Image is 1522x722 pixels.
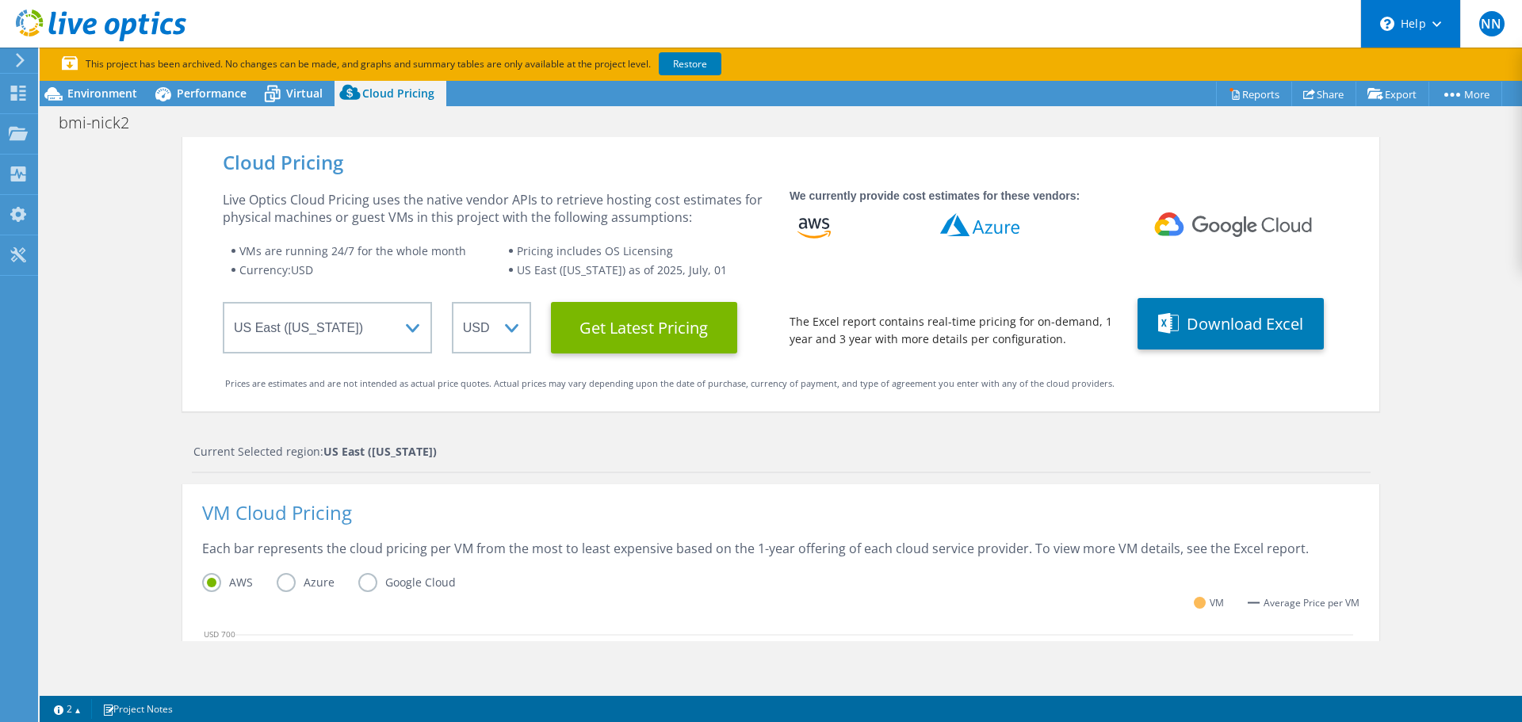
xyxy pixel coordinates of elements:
[239,243,466,258] span: VMs are running 24/7 for the whole month
[52,114,154,132] h1: bmi-nick2
[204,628,235,639] text: USD 700
[362,86,434,101] span: Cloud Pricing
[286,86,323,101] span: Virtual
[1479,11,1505,36] span: NN
[62,55,839,73] p: This project has been archived. No changes can be made, and graphs and summary tables are only av...
[177,86,247,101] span: Performance
[202,540,1359,573] div: Each bar represents the cloud pricing per VM from the most to least expensive based on the 1-year...
[91,699,184,719] a: Project Notes
[1216,82,1292,106] a: Reports
[517,243,673,258] span: Pricing includes OS Licensing
[202,573,277,592] label: AWS
[1264,594,1359,612] span: Average Price per VM
[1380,17,1394,31] svg: \n
[358,573,480,592] label: Google Cloud
[659,52,721,75] a: Restore
[790,189,1080,202] strong: We currently provide cost estimates for these vendors:
[67,86,137,101] span: Environment
[223,154,1339,171] div: Cloud Pricing
[551,302,737,353] button: Get Latest Pricing
[193,443,1371,460] div: Current Selected region:
[1428,82,1502,106] a: More
[790,313,1118,348] div: The Excel report contains real-time pricing for on-demand, 1 year and 3 year with more details pe...
[239,262,313,277] span: Currency: USD
[43,699,92,719] a: 2
[225,375,1337,392] div: Prices are estimates and are not intended as actual price quotes. Actual prices may vary dependin...
[1356,82,1429,106] a: Export
[517,262,727,277] span: US East ([US_STATE]) as of 2025, July, 01
[1138,298,1324,350] button: Download Excel
[1291,82,1356,106] a: Share
[277,573,358,592] label: Azure
[223,191,770,226] div: Live Optics Cloud Pricing uses the native vendor APIs to retrieve hosting cost estimates for phys...
[1210,594,1224,612] span: VM
[323,444,437,459] strong: US East ([US_STATE])
[202,504,1359,540] div: VM Cloud Pricing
